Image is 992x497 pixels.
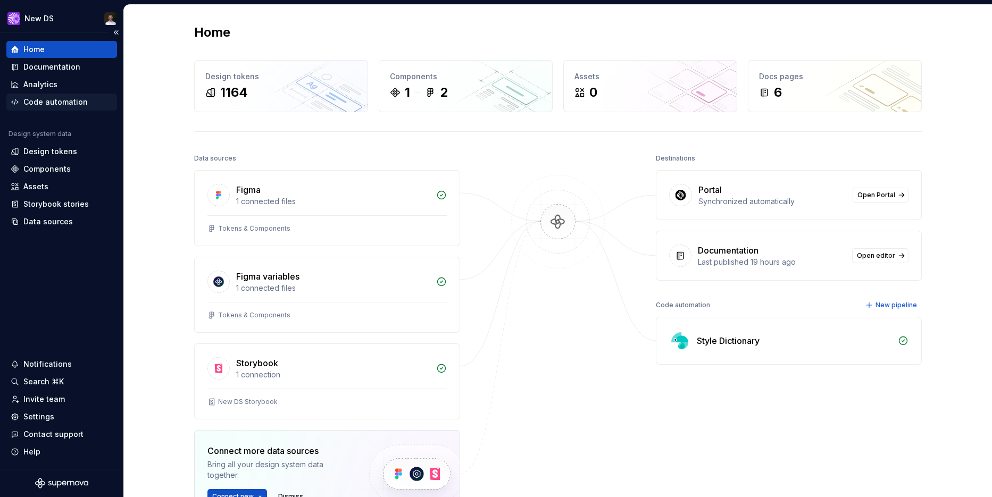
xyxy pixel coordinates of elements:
[218,311,290,319] div: Tokens & Components
[23,164,71,174] div: Components
[24,13,54,24] div: New DS
[218,224,290,233] div: Tokens & Components
[236,183,261,196] div: Figma
[109,25,123,40] button: Collapse sidebar
[656,151,695,166] div: Destinations
[6,391,117,408] a: Invite team
[236,357,278,369] div: Storybook
[589,84,597,101] div: 0
[6,426,117,443] button: Contact support
[698,183,722,196] div: Portal
[23,394,65,405] div: Invite team
[698,257,846,267] div: Last published 19 hours ago
[379,60,553,112] a: Components12
[194,151,236,166] div: Data sources
[23,62,80,72] div: Documentation
[698,196,846,207] div: Synchronized automatically
[774,84,782,101] div: 6
[857,251,895,260] span: Open editor
[7,12,20,25] img: ea0f8e8f-8665-44dd-b89f-33495d2eb5f1.png
[104,12,117,25] img: Tomas
[236,283,430,293] div: 1 connected files
[23,429,84,440] div: Contact support
[6,213,117,230] a: Data sources
[390,71,541,82] div: Components
[876,301,917,309] span: New pipeline
[23,411,54,422] div: Settings
[236,196,430,207] div: 1 connected files
[857,191,895,199] span: Open Portal
[6,143,117,160] a: Design tokens
[759,71,911,82] div: Docs pages
[6,408,117,425] a: Settings
[6,161,117,178] a: Components
[697,334,760,347] div: Style Dictionary
[6,76,117,93] a: Analytics
[23,181,48,192] div: Assets
[23,79,57,90] div: Analytics
[23,447,40,457] div: Help
[23,376,64,387] div: Search ⌘K
[23,44,45,55] div: Home
[853,188,908,203] a: Open Portal
[563,60,737,112] a: Assets0
[194,343,460,419] a: Storybook1 connectionNew DS Storybook
[6,356,117,373] button: Notifications
[6,178,117,195] a: Assets
[440,84,448,101] div: 2
[35,478,88,488] svg: Supernova Logo
[862,298,922,313] button: New pipeline
[194,60,368,112] a: Design tokens1164
[6,196,117,213] a: Storybook stories
[6,58,117,75] a: Documentation
[405,84,410,101] div: 1
[236,369,430,380] div: 1 connection
[6,94,117,111] a: Code automation
[207,444,351,457] div: Connect more data sources
[6,443,117,460] button: Help
[207,459,351,481] div: Bring all your design system data together.
[194,257,460,333] a: Figma variables1 connected filesTokens & Components
[220,84,248,101] div: 1164
[656,298,710,313] div: Code automation
[194,24,230,41] h2: Home
[574,71,726,82] div: Assets
[23,216,73,227] div: Data sources
[2,7,121,30] button: New DSTomas
[23,359,72,369] div: Notifications
[23,199,89,209] div: Storybook stories
[23,146,77,157] div: Design tokens
[748,60,922,112] a: Docs pages6
[236,270,299,283] div: Figma variables
[218,398,278,406] div: New DS Storybook
[23,97,88,107] div: Code automation
[205,71,357,82] div: Design tokens
[698,244,758,257] div: Documentation
[9,130,71,138] div: Design system data
[6,41,117,58] a: Home
[6,373,117,390] button: Search ⌘K
[194,170,460,246] a: Figma1 connected filesTokens & Components
[852,248,908,263] a: Open editor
